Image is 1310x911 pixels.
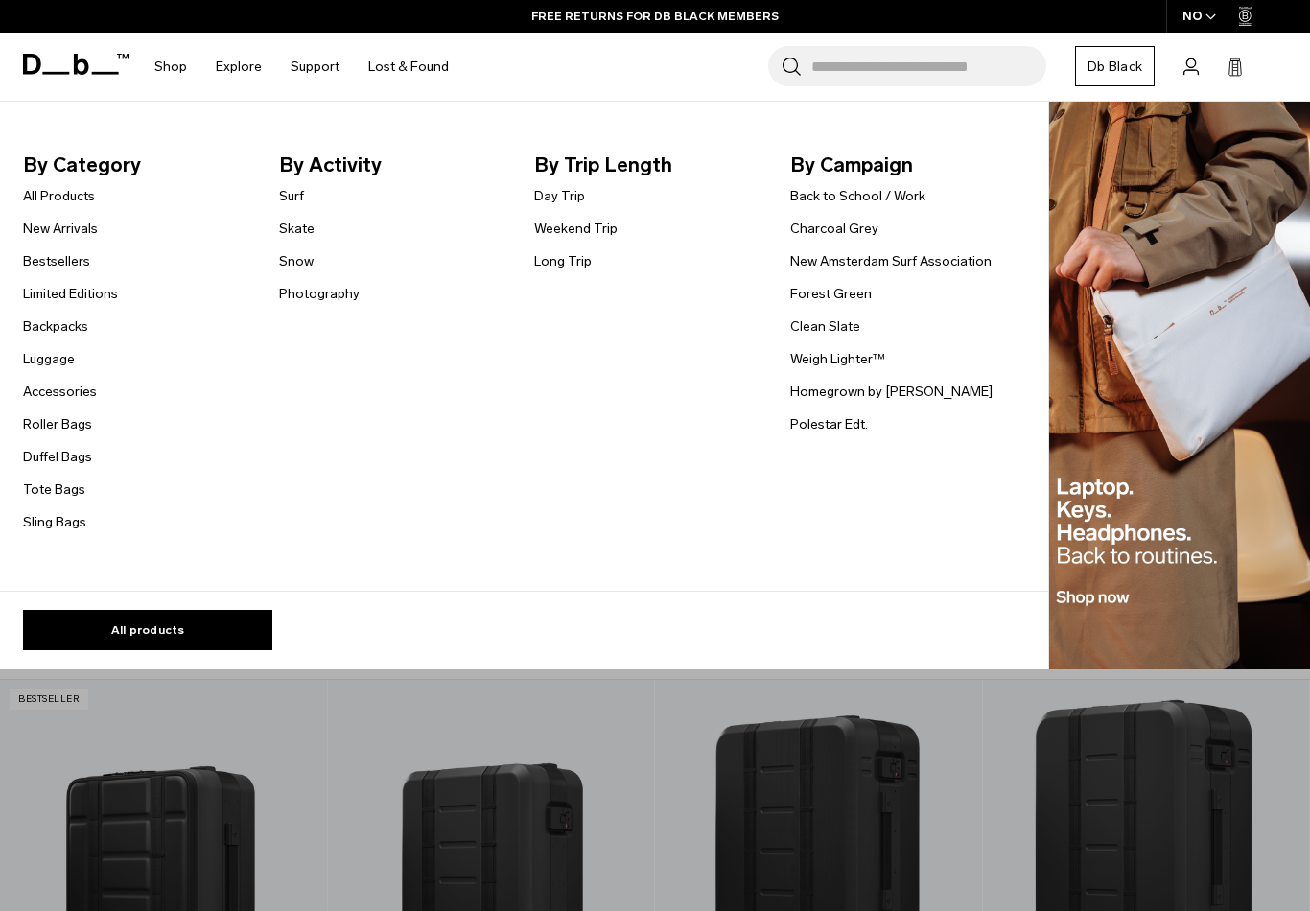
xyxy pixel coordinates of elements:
[790,251,992,271] a: New Amsterdam Surf Association
[23,414,92,434] a: Roller Bags
[790,414,868,434] a: Polestar Edt.
[1049,102,1310,670] img: Db
[216,33,262,101] a: Explore
[291,33,339,101] a: Support
[23,447,92,467] a: Duffel Bags
[23,479,85,500] a: Tote Bags
[790,382,993,402] a: Homegrown by [PERSON_NAME]
[154,33,187,101] a: Shop
[23,349,75,369] a: Luggage
[23,219,98,239] a: New Arrivals
[23,284,118,304] a: Limited Editions
[279,219,315,239] a: Skate
[23,382,97,402] a: Accessories
[1075,46,1155,86] a: Db Black
[23,610,272,650] a: All products
[279,251,314,271] a: Snow
[279,284,360,304] a: Photography
[23,512,86,532] a: Sling Bags
[790,186,925,206] a: Back to School / Work
[790,284,872,304] a: Forest Green
[23,251,90,271] a: Bestsellers
[140,33,463,101] nav: Main Navigation
[790,316,860,337] a: Clean Slate
[531,8,779,25] a: FREE RETURNS FOR DB BLACK MEMBERS
[534,251,592,271] a: Long Trip
[23,316,88,337] a: Backpacks
[23,150,248,180] span: By Category
[790,219,878,239] a: Charcoal Grey
[534,219,618,239] a: Weekend Trip
[279,150,504,180] span: By Activity
[23,186,95,206] a: All Products
[368,33,449,101] a: Lost & Found
[279,186,304,206] a: Surf
[534,150,760,180] span: By Trip Length
[534,186,585,206] a: Day Trip
[790,349,885,369] a: Weigh Lighter™
[790,150,1016,180] span: By Campaign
